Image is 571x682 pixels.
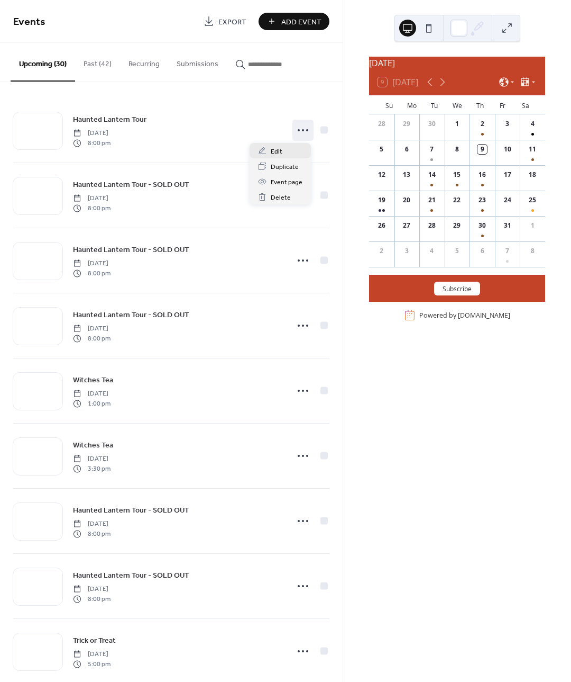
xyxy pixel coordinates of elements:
span: Trick or Treat [73,635,116,647]
a: [DOMAIN_NAME] [458,311,510,320]
span: 5:00 pm [73,659,110,669]
span: Haunted Lantern Tour [73,114,146,125]
div: 7 [503,246,512,256]
button: Submissions [168,43,227,80]
div: 19 [377,195,386,205]
span: 8:00 pm [73,203,110,213]
span: Edit [271,146,282,157]
div: Sa [514,95,537,114]
span: Haunted Lantern Tour - SOLD OUT [73,310,189,321]
span: [DATE] [73,650,110,659]
span: 1:00 pm [73,399,110,408]
button: Add Event [259,13,329,30]
span: 8:00 pm [73,529,110,539]
div: Tu [423,95,446,114]
div: 24 [503,195,512,205]
div: 18 [528,170,537,180]
div: [DATE] [369,57,545,69]
div: 7 [427,145,437,154]
span: [DATE] [73,454,110,464]
div: 28 [377,119,386,129]
div: 16 [477,170,487,180]
div: 28 [427,221,437,230]
a: Witches Tea [73,374,113,386]
a: Haunted Lantern Tour - SOLD OUT [73,309,189,321]
div: 29 [402,119,411,129]
div: Su [377,95,400,114]
span: Add Event [281,16,321,28]
div: Mo [400,95,423,114]
span: 3:30 pm [73,464,110,473]
div: 4 [528,119,537,129]
div: 2 [377,246,386,256]
div: 27 [402,221,411,230]
div: 30 [477,221,487,230]
a: Haunted Lantern Tour - SOLD OUT [73,569,189,581]
div: 21 [427,195,437,205]
div: 1 [452,119,462,129]
button: Subscribe [434,282,480,295]
span: [DATE] [73,519,110,529]
div: 12 [377,170,386,180]
span: Haunted Lantern Tour - SOLD OUT [73,180,189,191]
span: [DATE] [73,194,110,203]
button: Recurring [120,43,168,80]
span: 8:00 pm [73,334,110,343]
a: Witches Tea [73,439,113,451]
div: 9 [477,145,487,154]
span: Duplicate [271,161,299,173]
span: Haunted Lantern Tour - SOLD OUT [73,245,189,256]
div: 8 [452,145,462,154]
a: Haunted Lantern Tour - SOLD OUT [73,244,189,256]
span: 8:00 pm [73,268,110,278]
div: 11 [528,145,537,154]
a: Haunted Lantern Tour - SOLD OUT [73,178,189,191]
a: Haunted Lantern Tour [73,113,146,125]
div: 3 [402,246,411,256]
span: [DATE] [73,389,110,399]
span: Witches Tea [73,375,113,386]
span: [DATE] [73,129,110,138]
div: 1 [528,221,537,230]
div: 6 [477,246,487,256]
span: Event page [271,177,302,188]
div: 5 [452,246,462,256]
div: 30 [427,119,437,129]
div: Powered by [419,311,510,320]
span: [DATE] [73,324,110,334]
button: Past (42) [75,43,120,80]
span: Haunted Lantern Tour - SOLD OUT [73,505,189,516]
a: Export [196,13,254,30]
div: 22 [452,195,462,205]
div: 2 [477,119,487,129]
a: Trick or Treat [73,634,116,647]
span: Export [218,16,246,28]
div: Th [468,95,491,114]
div: 14 [427,170,437,180]
div: 25 [528,195,537,205]
span: Haunted Lantern Tour - SOLD OUT [73,570,189,581]
div: 15 [452,170,462,180]
div: 31 [503,221,512,230]
div: 13 [402,170,411,180]
div: 6 [402,145,411,154]
div: 3 [503,119,512,129]
div: We [446,95,468,114]
a: Haunted Lantern Tour - SOLD OUT [73,504,189,516]
div: 8 [528,246,537,256]
span: Witches Tea [73,440,113,451]
div: Fr [491,95,514,114]
span: [DATE] [73,259,110,268]
div: 29 [452,221,462,230]
div: 20 [402,195,411,205]
div: 10 [503,145,512,154]
span: 8:00 pm [73,138,110,148]
div: 5 [377,145,386,154]
div: 26 [377,221,386,230]
span: 8:00 pm [73,594,110,604]
span: Delete [271,192,291,203]
div: 23 [477,195,487,205]
div: 4 [427,246,437,256]
div: 17 [503,170,512,180]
